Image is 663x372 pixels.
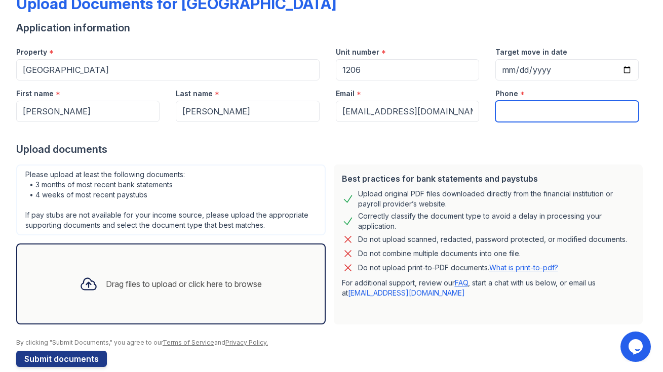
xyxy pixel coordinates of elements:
a: What is print-to-pdf? [489,263,558,272]
div: Upload original PDF files downloaded directly from the financial institution or payroll provider’... [358,189,635,209]
a: Terms of Service [163,339,214,346]
label: First name [16,89,54,99]
label: Email [336,89,355,99]
div: Correctly classify the document type to avoid a delay in processing your application. [358,211,635,231]
div: Upload documents [16,142,647,156]
div: Drag files to upload or click here to browse [106,278,262,290]
label: Phone [495,89,518,99]
p: For additional support, review our , start a chat with us below, or email us at [342,278,635,298]
label: Last name [176,89,213,99]
label: Target move in date [495,47,567,57]
label: Property [16,47,47,57]
a: [EMAIL_ADDRESS][DOMAIN_NAME] [348,288,465,297]
div: Do not upload scanned, redacted, password protected, or modified documents. [358,233,627,245]
p: Do not upload print-to-PDF documents. [358,263,558,273]
iframe: chat widget [620,332,653,362]
div: Application information [16,21,647,35]
button: Submit documents [16,351,107,367]
label: Unit number [336,47,379,57]
div: Please upload at least the following documents: • 3 months of most recent bank statements • 4 wee... [16,164,326,235]
a: Privacy Policy. [225,339,268,346]
div: By clicking "Submit Documents," you agree to our and [16,339,647,347]
div: Do not combine multiple documents into one file. [358,247,521,260]
a: FAQ [455,278,468,287]
div: Best practices for bank statements and paystubs [342,173,635,185]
